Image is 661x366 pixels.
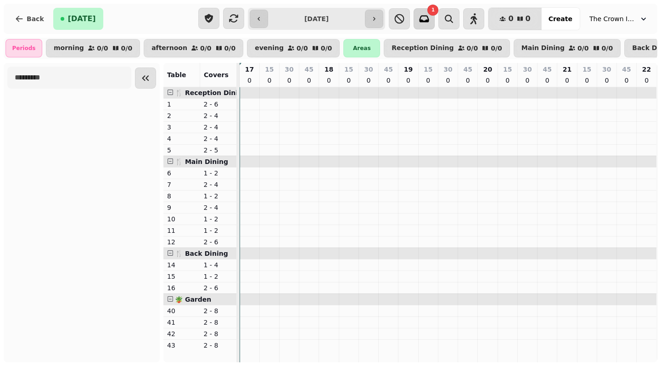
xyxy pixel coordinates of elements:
p: 6 [167,169,196,178]
p: 0 [305,76,313,85]
span: 🍴 Reception Dining [175,89,247,96]
p: 43 [167,341,196,350]
button: The Crown Inn [584,11,654,27]
span: 🍴 Back Dining [175,250,228,257]
p: 0 / 0 [297,45,308,51]
p: 0 [583,76,591,85]
span: 🍴 Main Dining [175,158,228,165]
button: morning0/00/0 [46,39,140,57]
p: 0 [563,76,571,85]
p: 5 [167,146,196,155]
span: The Crown Inn [589,14,635,23]
p: 2 - 6 [204,237,233,247]
p: 2 - 5 [204,146,233,155]
p: 0 [524,76,531,85]
p: 2 - 6 [204,283,233,293]
button: Back [7,8,51,30]
p: 0 / 0 [321,45,332,51]
p: 3 [167,123,196,132]
p: 20 [483,65,492,74]
p: 1 - 2 [204,272,233,281]
p: 4 [167,134,196,143]
p: 0 [266,76,273,85]
p: 0 [543,76,551,85]
p: 2 - 8 [204,318,233,327]
p: 0 / 0 [491,45,502,51]
p: 0 / 0 [467,45,478,51]
p: 2 [167,111,196,120]
p: 0 [623,76,630,85]
p: 1 - 2 [204,191,233,201]
p: 15 [503,65,512,74]
button: evening0/00/0 [247,39,340,57]
button: afternoon0/00/0 [144,39,243,57]
p: afternoon [151,45,187,52]
p: 0 [504,76,511,85]
p: 45 [622,65,631,74]
p: 45 [384,65,393,74]
p: 21 [563,65,571,74]
p: 45 [463,65,472,74]
button: [DATE] [53,8,103,30]
p: 10 [167,214,196,224]
p: morning [54,45,84,52]
p: 14 [167,260,196,270]
span: Covers [204,71,229,79]
button: Collapse sidebar [135,68,156,89]
span: Table [167,71,186,79]
p: 2 - 8 [204,306,233,315]
p: 1 - 2 [204,226,233,235]
p: 0 [246,76,253,85]
p: 0 [365,76,372,85]
p: 17 [245,65,254,74]
p: 0 [325,76,333,85]
p: 22 [642,65,651,74]
p: 30 [285,65,293,74]
p: 19 [404,65,413,74]
p: 18 [325,65,333,74]
p: 2 - 4 [204,134,233,143]
p: 0 [385,76,392,85]
p: 42 [167,329,196,338]
button: Create [541,8,580,30]
p: 1 - 2 [204,169,233,178]
p: 0 / 0 [602,45,613,51]
p: 7 [167,180,196,189]
p: 45 [543,65,551,74]
span: 🪴 Garden [175,296,211,303]
p: 0 / 0 [200,45,212,51]
p: 15 [167,272,196,281]
p: 8 [167,191,196,201]
p: 2 - 6 [204,100,233,109]
button: Main Dining0/00/0 [514,39,621,57]
p: 0 [603,76,611,85]
p: 0 [643,76,650,85]
p: 30 [443,65,452,74]
p: 0 [425,76,432,85]
span: 1 [431,8,435,12]
p: 0 [405,76,412,85]
p: 2 - 4 [204,123,233,132]
p: 0 [444,76,452,85]
p: 15 [265,65,274,74]
p: 9 [167,203,196,212]
p: evening [255,45,284,52]
p: 0 / 0 [224,45,236,51]
p: 0 [286,76,293,85]
p: 40 [167,306,196,315]
p: 2 - 8 [204,329,233,338]
p: 45 [305,65,314,74]
p: 15 [583,65,591,74]
p: 15 [424,65,432,74]
p: 12 [167,237,196,247]
iframe: Chat Widget [615,322,661,366]
p: 0 [484,76,491,85]
span: Back [27,16,44,22]
button: 00 [488,8,541,30]
span: 0 [508,15,513,23]
p: 1 [167,100,196,109]
p: 0 / 0 [121,45,133,51]
p: 2 - 4 [204,203,233,212]
span: Create [549,16,572,22]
